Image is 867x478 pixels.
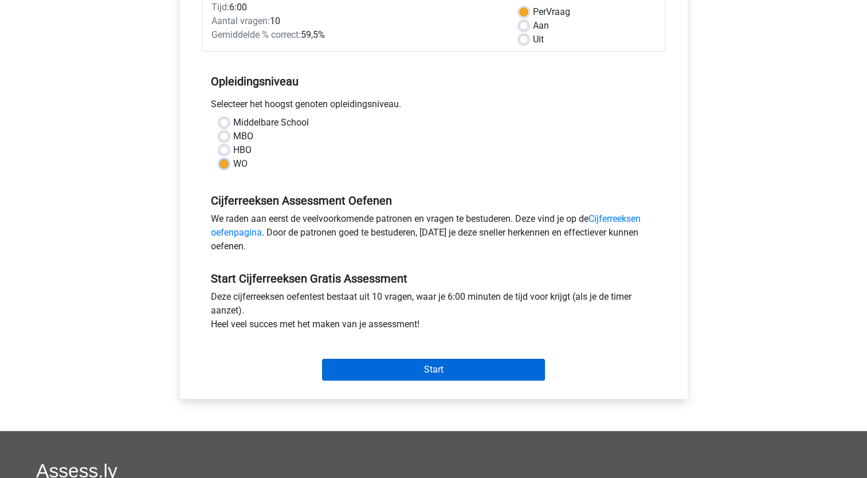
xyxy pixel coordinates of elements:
[202,290,665,336] div: Deze cijferreeksen oefentest bestaat uit 10 vragen, waar je 6:00 minuten de tijd voor krijgt (als...
[211,15,270,26] span: Aantal vragen:
[322,359,545,381] input: Start
[203,14,511,28] div: 10
[211,70,657,93] h5: Opleidingsniveau
[203,1,511,14] div: 6:00
[202,97,665,116] div: Selecteer het hoogst genoten opleidingsniveau.
[233,130,253,143] label: MBO
[202,212,665,258] div: We raden aan eerst de veelvoorkomende patronen en vragen te bestuderen. Deze vind je op de . Door...
[211,29,301,40] span: Gemiddelde % correct:
[533,33,544,46] label: Uit
[533,5,570,19] label: Vraag
[211,2,229,13] span: Tijd:
[233,157,248,171] label: WO
[233,143,252,157] label: HBO
[211,194,657,207] h5: Cijferreeksen Assessment Oefenen
[203,28,511,42] div: 59,5%
[211,272,657,285] h5: Start Cijferreeksen Gratis Assessment
[233,116,309,130] label: Middelbare School
[533,6,546,17] span: Per
[533,19,549,33] label: Aan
